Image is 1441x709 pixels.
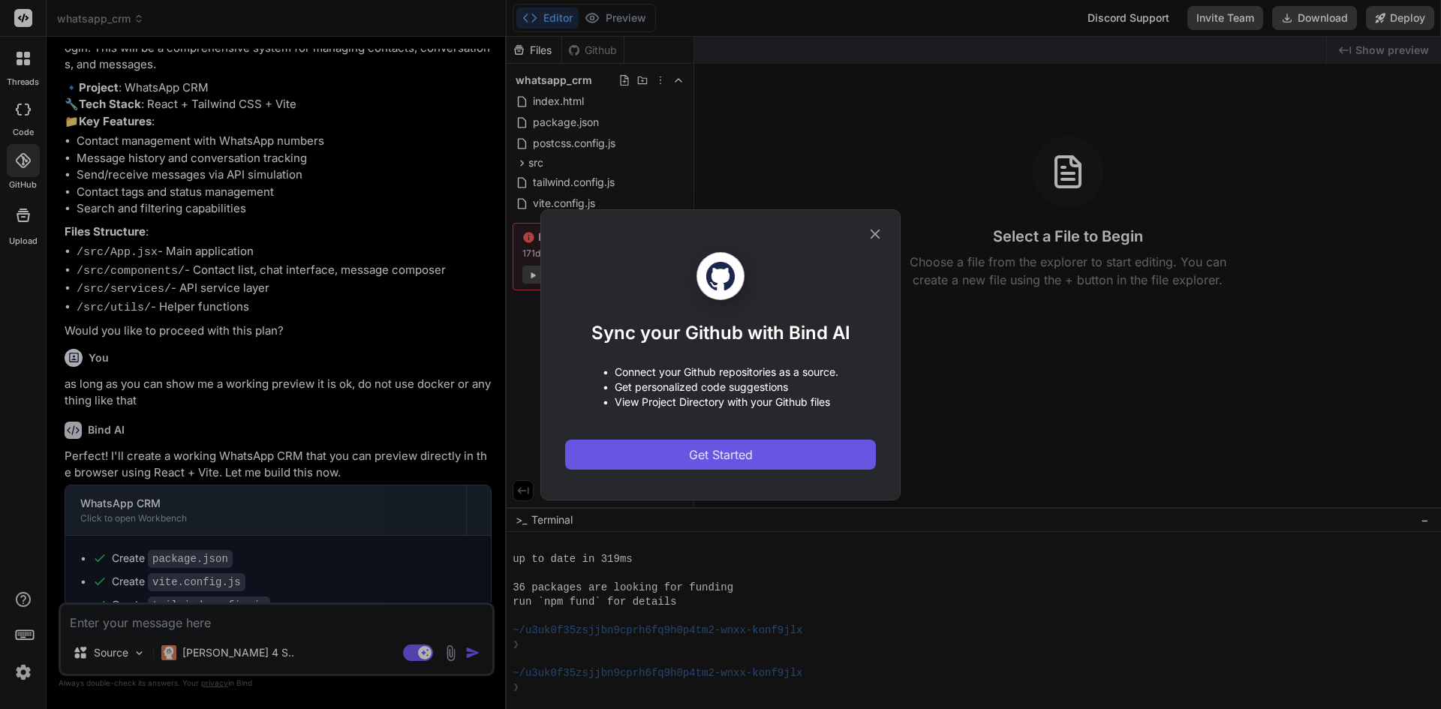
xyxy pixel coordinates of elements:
span: Get Started [689,446,753,464]
h1: Sync your Github with Bind AI [591,321,850,345]
p: • Connect your Github repositories as a source. [603,365,838,380]
p: • Get personalized code suggestions [603,380,838,395]
p: • View Project Directory with your Github files [603,395,838,410]
button: Get Started [565,440,876,470]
